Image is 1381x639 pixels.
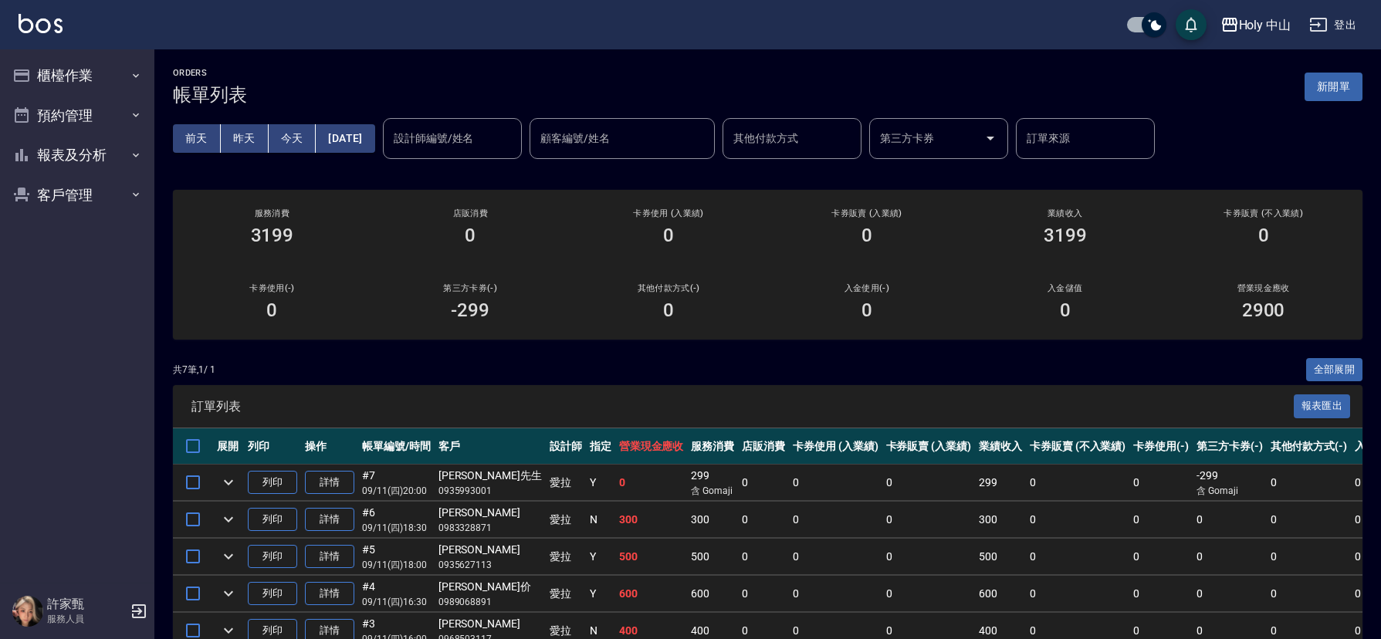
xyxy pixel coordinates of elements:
[586,539,615,575] td: Y
[882,502,976,538] td: 0
[358,539,435,575] td: #5
[217,471,240,494] button: expand row
[217,545,240,568] button: expand row
[1176,9,1207,40] button: save
[173,363,215,377] p: 共 7 筆, 1 / 1
[390,283,551,293] h2: 第三方卡券(-)
[687,502,738,538] td: 300
[663,225,674,246] h3: 0
[438,579,542,595] div: [PERSON_NAME]价
[615,465,688,501] td: 0
[975,428,1026,465] th: 業績收入
[615,428,688,465] th: 營業現金應收
[615,502,688,538] td: 300
[789,539,882,575] td: 0
[451,299,489,321] h3: -299
[173,68,247,78] h2: ORDERS
[305,508,354,532] a: 詳情
[191,399,1294,414] span: 訂單列表
[47,597,126,612] h5: 許家甄
[1239,15,1291,35] div: Holy 中山
[984,208,1146,218] h2: 業績收入
[882,465,976,501] td: 0
[546,576,586,612] td: 愛拉
[738,502,789,538] td: 0
[546,502,586,538] td: 愛拉
[975,539,1026,575] td: 500
[248,545,297,569] button: 列印
[1026,576,1129,612] td: 0
[687,428,738,465] th: 服務消費
[1060,299,1071,321] h3: 0
[1294,394,1351,418] button: 報表匯出
[738,428,789,465] th: 店販消費
[301,428,358,465] th: 操作
[1026,465,1129,501] td: 0
[1026,539,1129,575] td: 0
[984,283,1146,293] h2: 入金儲值
[173,124,221,153] button: 前天
[1193,576,1267,612] td: 0
[269,124,316,153] button: 今天
[882,576,976,612] td: 0
[1197,484,1263,498] p: 含 Gomaji
[358,502,435,538] td: #6
[12,596,43,627] img: Person
[546,539,586,575] td: 愛拉
[438,521,542,535] p: 0983328871
[861,299,872,321] h3: 0
[1193,539,1267,575] td: 0
[586,502,615,538] td: N
[975,465,1026,501] td: 299
[438,595,542,609] p: 0989068891
[244,428,301,465] th: 列印
[1129,539,1193,575] td: 0
[1267,539,1352,575] td: 0
[588,208,750,218] h2: 卡券使用 (入業績)
[1214,9,1298,41] button: Holy 中山
[266,299,277,321] h3: 0
[6,135,148,175] button: 報表及分析
[390,208,551,218] h2: 店販消費
[1026,428,1129,465] th: 卡券販賣 (不入業績)
[316,124,374,153] button: [DATE]
[1183,283,1344,293] h2: 營業現金應收
[1044,225,1087,246] h3: 3199
[19,14,63,33] img: Logo
[738,539,789,575] td: 0
[789,576,882,612] td: 0
[6,96,148,136] button: 預約管理
[586,576,615,612] td: Y
[438,542,542,558] div: [PERSON_NAME]
[615,539,688,575] td: 500
[6,56,148,96] button: 櫃檯作業
[586,465,615,501] td: Y
[786,283,947,293] h2: 入金使用(-)
[1193,502,1267,538] td: 0
[6,175,148,215] button: 客戶管理
[586,428,615,465] th: 指定
[1129,576,1193,612] td: 0
[1129,465,1193,501] td: 0
[1129,428,1193,465] th: 卡券使用(-)
[362,558,431,572] p: 09/11 (四) 18:00
[248,582,297,606] button: 列印
[978,126,1003,150] button: Open
[789,502,882,538] td: 0
[221,124,269,153] button: 昨天
[789,465,882,501] td: 0
[1258,225,1269,246] h3: 0
[1305,79,1362,93] a: 新開單
[251,225,294,246] h3: 3199
[358,428,435,465] th: 帳單編號/時間
[173,84,247,106] h3: 帳單列表
[882,539,976,575] td: 0
[1267,428,1352,465] th: 其他付款方式(-)
[1242,299,1285,321] h3: 2900
[217,508,240,531] button: expand row
[738,465,789,501] td: 0
[362,521,431,535] p: 09/11 (四) 18:30
[305,471,354,495] a: 詳情
[738,576,789,612] td: 0
[1129,502,1193,538] td: 0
